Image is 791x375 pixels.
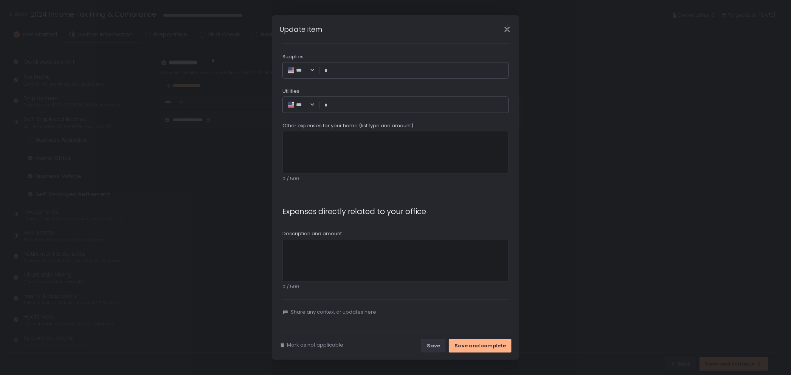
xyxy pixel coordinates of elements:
[306,101,309,109] input: Search for option
[282,53,304,60] span: Supplies
[454,342,506,349] div: Save and complete
[291,309,376,316] span: Share any context or updates here
[287,101,315,109] div: Search for option
[282,122,413,129] span: Other expenses for your home (list type and amount)
[449,339,512,353] button: Save and complete
[495,25,519,34] div: Close
[287,342,343,348] span: Mark as not applicable
[282,231,342,237] span: Description and amount
[282,206,509,217] h3: Expenses directly related to your office
[421,339,446,353] button: Save
[306,67,309,74] input: Search for option
[279,24,322,34] h1: Update item
[427,342,440,349] div: Save
[282,88,299,95] span: Utilities
[282,284,509,291] div: 0 / 500
[282,175,509,182] div: 0 / 500
[287,67,315,74] div: Search for option
[279,342,343,348] button: Mark as not applicable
